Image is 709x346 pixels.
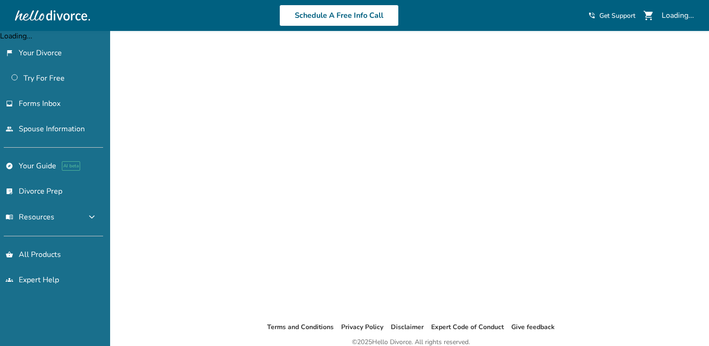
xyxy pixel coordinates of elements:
[588,11,635,20] a: phone_in_talkGet Support
[341,323,383,331] a: Privacy Policy
[86,211,97,223] span: expand_more
[588,12,596,19] span: phone_in_talk
[511,322,555,333] li: Give feedback
[6,212,54,222] span: Resources
[6,276,13,284] span: groups
[19,98,60,109] span: Forms Inbox
[6,188,13,195] span: list_alt_check
[599,11,635,20] span: Get Support
[6,251,13,258] span: shopping_basket
[431,323,504,331] a: Expert Code of Conduct
[6,100,13,107] span: inbox
[662,10,694,21] div: Loading...
[62,161,80,171] span: AI beta
[6,125,13,133] span: people
[391,322,424,333] li: Disclaimer
[643,10,654,21] span: shopping_cart
[6,213,13,221] span: menu_book
[267,323,334,331] a: Terms and Conditions
[6,162,13,170] span: explore
[6,49,13,57] span: flag_2
[279,5,399,26] a: Schedule A Free Info Call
